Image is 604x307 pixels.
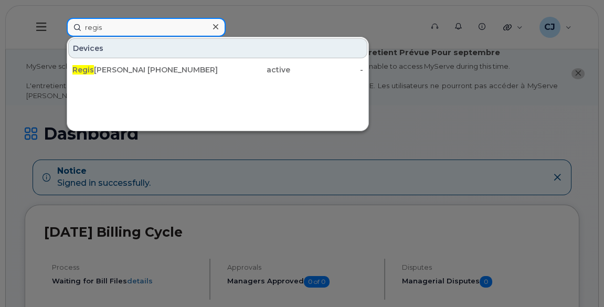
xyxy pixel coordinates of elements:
[68,38,367,58] div: Devices
[145,65,217,75] div: [PHONE_NUMBER]
[72,65,94,75] span: Regis
[72,65,145,75] div: [PERSON_NAME]
[290,65,363,75] div: -
[218,65,290,75] div: active
[68,60,367,79] a: Regis[PERSON_NAME][PHONE_NUMBER]active-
